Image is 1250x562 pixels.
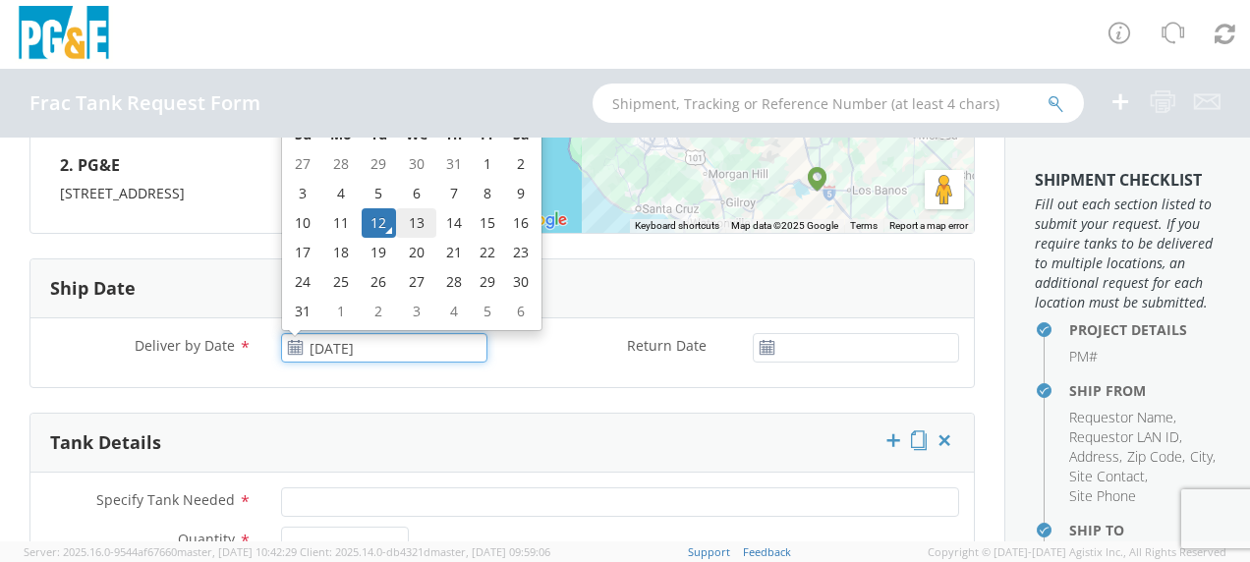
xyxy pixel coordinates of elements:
td: 15 [472,208,505,238]
td: 27 [286,149,320,179]
td: 18 [320,238,362,267]
td: 2 [362,297,396,326]
td: 24 [286,267,320,297]
span: Deliver by Date [135,336,235,355]
li: , [1069,467,1148,486]
span: Address [1069,447,1119,466]
td: 10 [286,208,320,238]
span: [STREET_ADDRESS] [60,184,185,202]
li: , [1069,447,1122,467]
td: 27 [396,267,437,297]
h4: Project Details [1069,322,1221,337]
h4: Frac Tank Request Form [29,92,260,114]
td: 22 [472,238,505,267]
td: 31 [286,297,320,326]
a: Report a map error [889,220,968,231]
li: , [1069,427,1182,447]
a: Support [688,544,730,559]
span: PM# [1069,347,1098,365]
td: 3 [396,297,437,326]
a: Terms [850,220,878,231]
button: Drag Pegman onto the map to open Street View [925,170,964,209]
td: 7 [436,179,471,208]
span: Server: 2025.16.0-9544af67660 [24,544,297,559]
span: Requestor Name [1069,408,1173,426]
span: Client: 2025.14.0-db4321d [300,544,550,559]
td: 6 [396,179,437,208]
span: Specify Tank Needed [96,490,235,509]
span: Site Phone [1069,486,1136,505]
td: 2 [504,149,538,179]
td: 17 [286,238,320,267]
img: pge-logo-06675f144f4cfa6a6814.png [15,6,113,64]
li: , [1190,447,1216,467]
span: master, [DATE] 09:59:06 [430,544,550,559]
h3: Shipment Checklist [1035,172,1221,190]
td: 29 [472,267,505,297]
span: Requestor LAN ID [1069,427,1179,446]
td: 1 [472,149,505,179]
li: , [1127,447,1185,467]
h3: Tank Details [50,433,161,453]
span: Map data ©2025 Google [731,220,838,231]
h4: Ship To [1069,523,1221,537]
td: 19 [362,238,396,267]
td: 6 [504,297,538,326]
a: Feedback [743,544,791,559]
td: 30 [504,267,538,297]
h4: Ship From [1069,383,1221,398]
td: 12 [362,208,396,238]
td: 8 [472,179,505,208]
h3: Ship Date [50,279,136,299]
td: 5 [472,297,505,326]
td: 23 [504,238,538,267]
button: Keyboard shortcuts [635,219,719,233]
td: 4 [436,297,471,326]
td: 9 [504,179,538,208]
span: Quantity [178,530,235,548]
input: Shipment, Tracking or Reference Number (at least 4 chars) [593,84,1084,123]
td: 30 [396,149,437,179]
span: master, [DATE] 10:42:29 [177,544,297,559]
td: 28 [436,267,471,297]
td: 31 [436,149,471,179]
td: 3 [286,179,320,208]
span: Zip Code [1127,447,1182,466]
td: 25 [320,267,362,297]
td: 16 [504,208,538,238]
td: 21 [436,238,471,267]
td: 14 [436,208,471,238]
td: 1 [320,297,362,326]
td: 13 [396,208,437,238]
td: 26 [362,267,396,297]
h4: 2. PG&E [60,147,473,185]
span: Site Contact [1069,467,1145,485]
span: Fill out each section listed to submit your request. If you require tanks to be delivered to mult... [1035,195,1221,312]
td: 28 [320,149,362,179]
li: , [1069,408,1176,427]
td: 4 [320,179,362,208]
td: 29 [362,149,396,179]
td: 20 [396,238,437,267]
td: 5 [362,179,396,208]
span: Copyright © [DATE]-[DATE] Agistix Inc., All Rights Reserved [928,544,1226,560]
span: City [1190,447,1213,466]
span: Return Date [627,336,707,355]
td: 11 [320,208,362,238]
